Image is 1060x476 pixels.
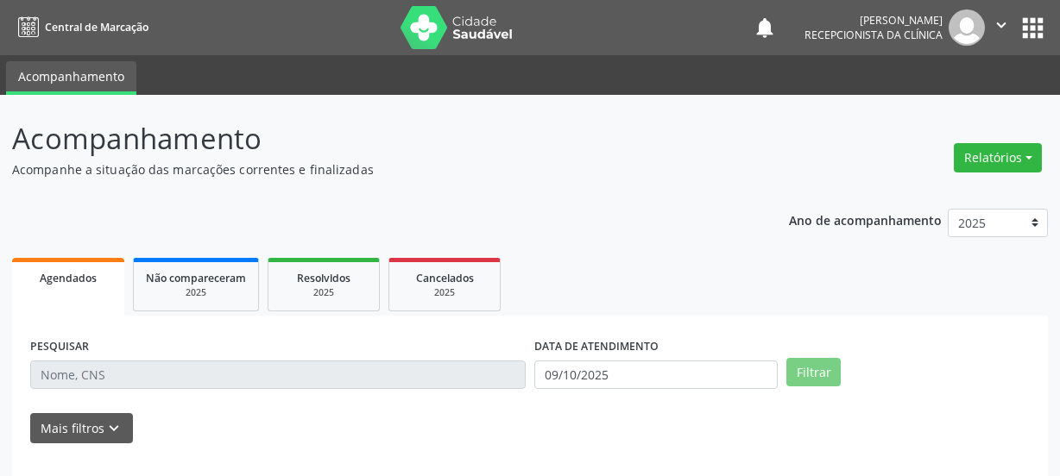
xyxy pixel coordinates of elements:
a: Acompanhamento [6,61,136,95]
p: Ano de acompanhamento [789,209,942,230]
button:  [985,9,1018,46]
span: Resolvidos [297,271,350,285]
input: Nome, CNS [30,360,526,390]
span: Recepcionista da clínica [804,28,943,42]
button: apps [1018,13,1048,43]
img: img [949,9,985,46]
p: Acompanhamento [12,117,737,160]
div: 2025 [281,286,367,299]
div: [PERSON_NAME] [804,13,943,28]
input: Selecione um intervalo [534,360,778,390]
a: Central de Marcação [12,13,148,41]
span: Não compareceram [146,271,246,285]
label: PESQUISAR [30,334,89,360]
button: Relatórios [954,143,1042,172]
p: Acompanhe a situação das marcações correntes e finalizadas [12,160,737,178]
button: notifications [753,16,777,40]
i:  [992,16,1011,34]
i: keyboard_arrow_down [104,419,123,438]
button: Filtrar [786,358,841,387]
div: 2025 [146,286,246,299]
button: Mais filtroskeyboard_arrow_down [30,413,133,443]
span: Cancelados [416,271,474,285]
span: Agendados [40,271,97,285]
label: DATA DE ATENDIMENTO [534,334,659,360]
div: 2025 [401,286,488,299]
span: Central de Marcação [45,20,148,34]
